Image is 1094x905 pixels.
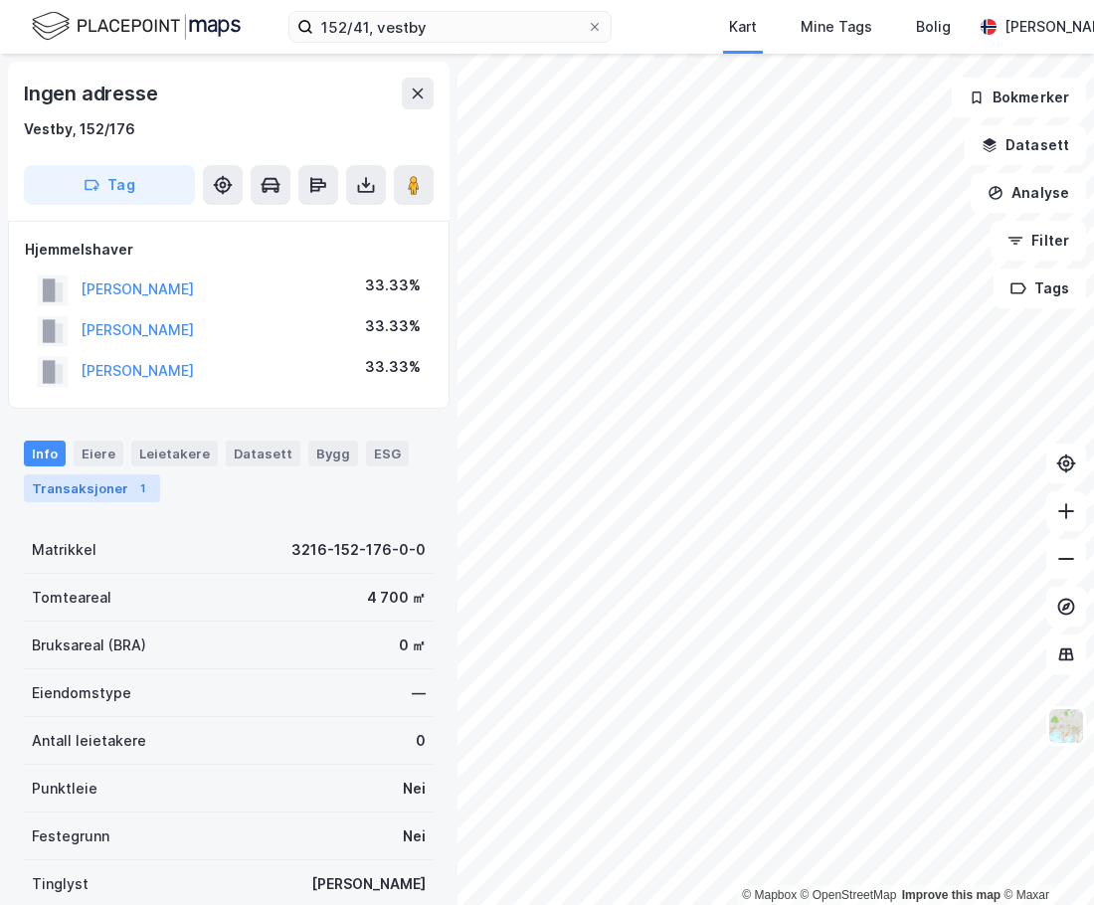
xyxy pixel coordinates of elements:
div: Transaksjoner [24,474,160,502]
div: Hjemmelshaver [25,238,433,262]
button: Datasett [965,125,1086,165]
div: Eiere [74,441,123,466]
div: 4 700 ㎡ [367,586,426,610]
div: Kontrollprogram for chat [995,810,1094,905]
div: Info [24,441,66,466]
div: Nei [403,824,426,848]
div: Tomteareal [32,586,111,610]
button: Filter [991,221,1086,261]
input: Søk på adresse, matrikkel, gårdeiere, leietakere eller personer [313,12,587,42]
div: 33.33% [365,273,421,297]
div: ESG [366,441,409,466]
div: Kart [729,15,757,39]
div: 1 [132,478,152,498]
div: Eiendomstype [32,681,131,705]
a: Mapbox [742,888,797,902]
div: Bruksareal (BRA) [32,633,146,657]
button: Tag [24,165,195,205]
div: 0 [416,729,426,753]
div: Vestby, 152/176 [24,117,135,141]
div: Datasett [226,441,300,466]
div: — [412,681,426,705]
iframe: Chat Widget [995,810,1094,905]
button: Analyse [971,173,1086,213]
div: Festegrunn [32,824,109,848]
div: Tinglyst [32,872,89,896]
div: Mine Tags [801,15,872,39]
div: Leietakere [131,441,218,466]
div: [PERSON_NAME] [311,872,426,896]
button: Tags [994,269,1086,308]
div: Ingen adresse [24,78,161,109]
img: Z [1047,707,1085,745]
div: 0 ㎡ [399,633,426,657]
img: logo.f888ab2527a4732fd821a326f86c7f29.svg [32,9,241,44]
a: OpenStreetMap [801,888,897,902]
button: Bokmerker [952,78,1086,117]
div: 33.33% [365,314,421,338]
div: 33.33% [365,355,421,379]
div: Bygg [308,441,358,466]
div: Nei [403,777,426,801]
div: Bolig [916,15,951,39]
div: Matrikkel [32,538,96,562]
a: Improve this map [902,888,1001,902]
div: Antall leietakere [32,729,146,753]
div: Punktleie [32,777,97,801]
div: 3216-152-176-0-0 [291,538,426,562]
